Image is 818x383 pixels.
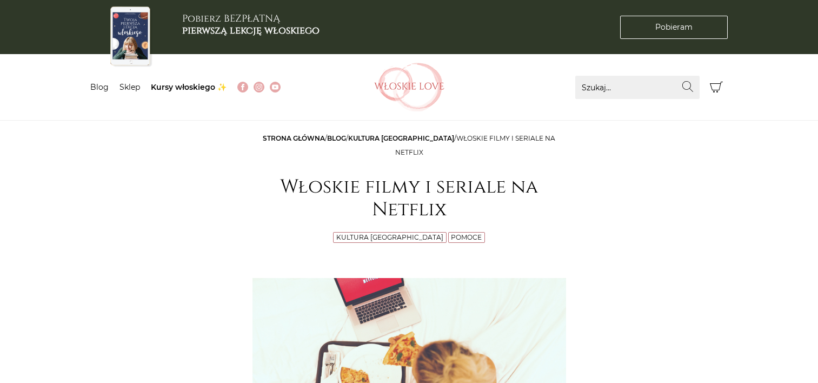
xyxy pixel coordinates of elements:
[348,134,454,142] a: Kultura [GEOGRAPHIC_DATA]
[705,76,728,99] button: Koszyk
[451,233,482,241] a: Pomoce
[151,82,227,92] a: Kursy włoskiego ✨
[336,233,443,241] a: Kultura [GEOGRAPHIC_DATA]
[90,82,109,92] a: Blog
[395,134,556,156] span: Włoskie filmy i seriale na Netflix
[182,24,320,37] b: pierwszą lekcję włoskiego
[374,63,444,111] img: Włoskielove
[327,134,346,142] a: Blog
[575,76,700,99] input: Szukaj...
[655,22,693,33] span: Pobieram
[263,134,555,156] span: / / /
[263,134,325,142] a: Strona główna
[182,13,320,36] h3: Pobierz BEZPŁATNĄ
[119,82,140,92] a: Sklep
[620,16,728,39] a: Pobieram
[252,176,566,221] h1: Włoskie filmy i seriale na Netflix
